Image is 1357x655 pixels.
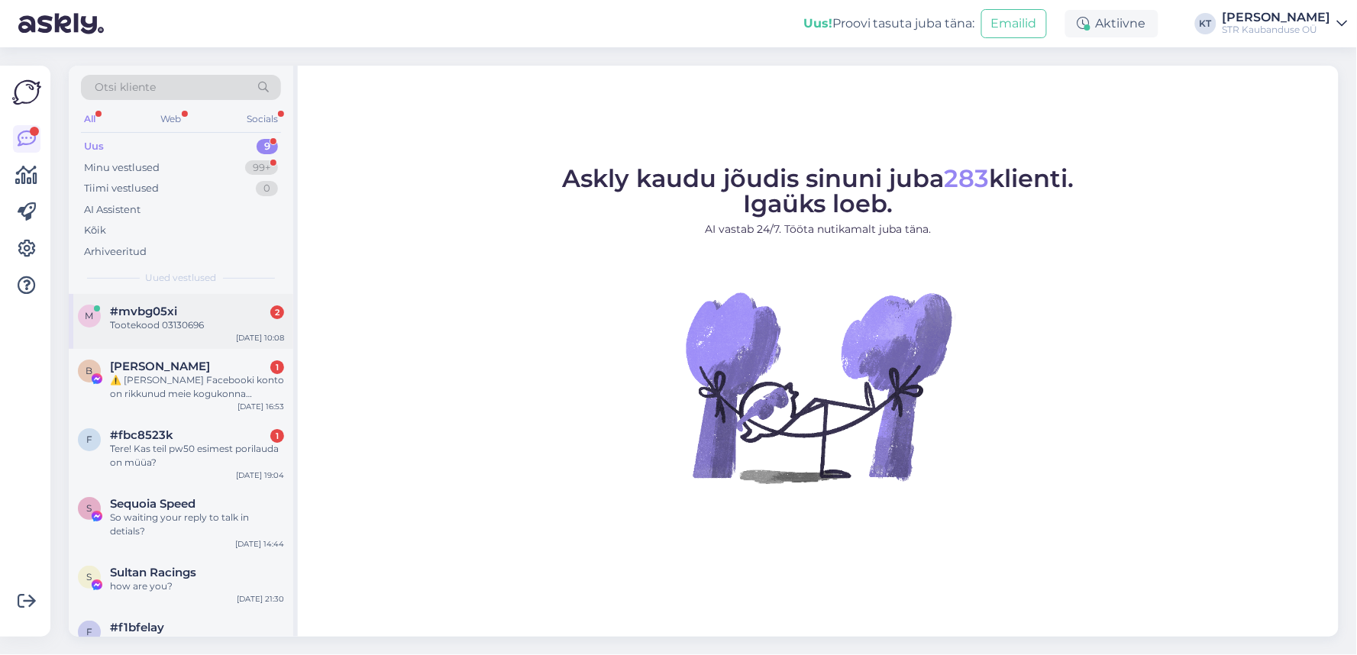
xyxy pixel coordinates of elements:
[84,139,104,154] div: Uus
[1223,11,1348,36] a: [PERSON_NAME]STR Kaubanduse OÜ
[86,365,93,376] span: B
[803,16,832,31] b: Uus!
[110,373,284,401] div: ⚠️ [PERSON_NAME] Facebooki konto on rikkunud meie kogukonna standardeid. Meie süsteem on saanud p...
[237,401,284,412] div: [DATE] 16:53
[110,360,210,373] span: Bonikhani Clavery
[158,109,185,129] div: Web
[81,109,99,129] div: All
[945,163,990,193] span: 283
[95,79,156,95] span: Otsi kliente
[87,571,92,582] span: S
[257,139,278,154] div: 9
[245,160,278,176] div: 99+
[12,78,41,107] img: Askly Logo
[86,310,94,321] span: m
[110,566,196,579] span: Sultan Racings
[235,538,284,550] div: [DATE] 14:44
[110,511,284,538] div: So waiting your reply to talk in detials?
[84,160,160,176] div: Minu vestlused
[110,318,284,332] div: Tootekood 03130696
[270,429,284,443] div: 1
[110,579,284,593] div: how are you?
[146,271,217,285] span: Uued vestlused
[1195,13,1216,34] div: KT
[110,621,164,634] span: #f1bfelay
[563,221,1074,237] p: AI vastab 24/7. Tööta nutikamalt juba täna.
[981,9,1047,38] button: Emailid
[86,434,92,445] span: f
[270,305,284,319] div: 2
[563,163,1074,218] span: Askly kaudu jõudis sinuni juba klienti. Igaüks loeb.
[681,250,956,524] img: No Chat active
[270,360,284,374] div: 1
[86,626,92,637] span: f
[84,181,159,196] div: Tiimi vestlused
[1223,24,1331,36] div: STR Kaubanduse OÜ
[110,497,195,511] span: Sequoia Speed
[84,244,147,260] div: Arhiveeritud
[236,332,284,344] div: [DATE] 10:08
[236,469,284,481] div: [DATE] 19:04
[84,202,141,218] div: AI Assistent
[244,109,281,129] div: Socials
[110,428,173,442] span: #fbc8523k
[237,593,284,605] div: [DATE] 21:30
[803,15,975,33] div: Proovi tasuta juba täna:
[1065,10,1158,37] div: Aktiivne
[110,305,177,318] span: #mvbg05xi
[84,223,106,238] div: Kõik
[87,502,92,514] span: S
[1223,11,1331,24] div: [PERSON_NAME]
[256,181,278,196] div: 0
[110,442,284,469] div: Tere! Kas teil pw50 esimest porilauda on müüa?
